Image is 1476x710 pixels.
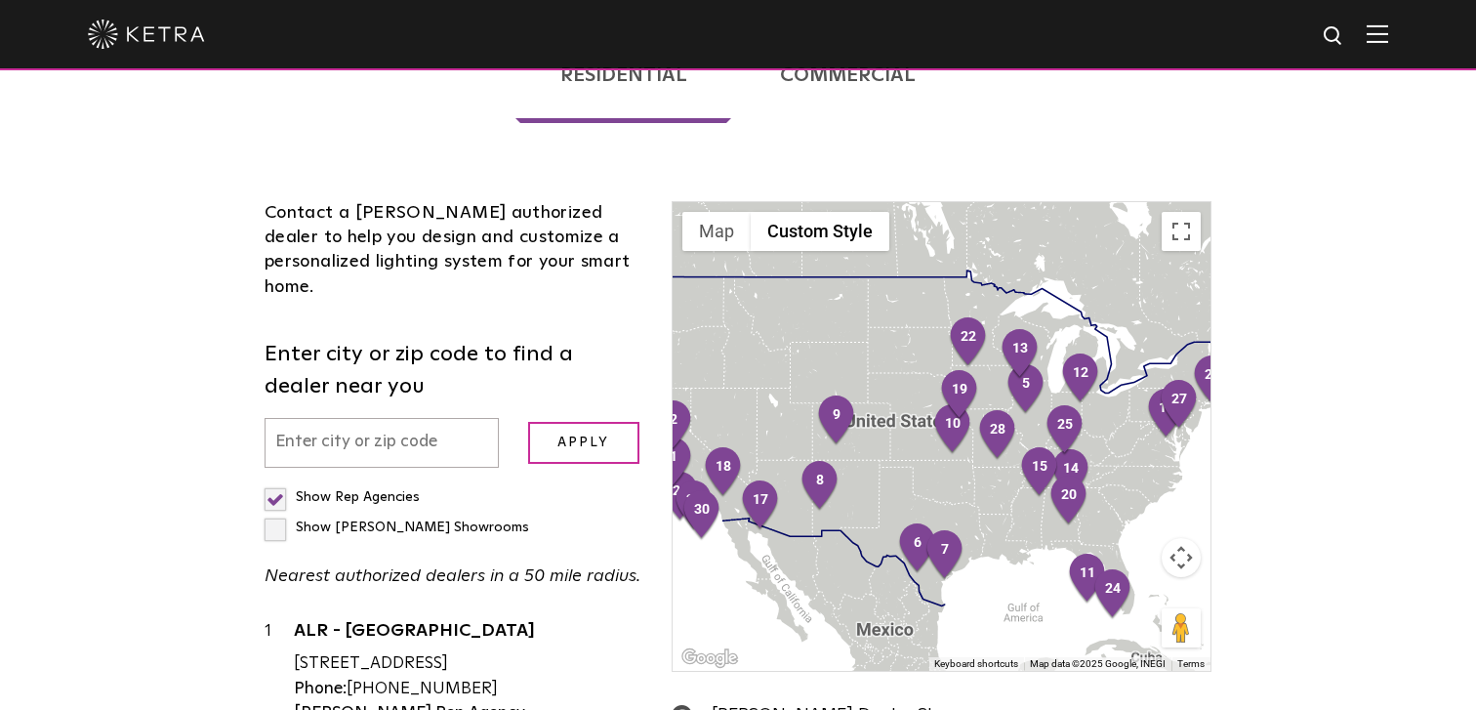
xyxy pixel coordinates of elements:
div: [PHONE_NUMBER] [294,677,642,702]
div: 20 [1048,475,1089,527]
span: Map data ©2025 Google, INEGI [1030,658,1166,669]
a: ALR - [GEOGRAPHIC_DATA] [294,622,642,647]
div: 2 [653,399,694,452]
div: Contact a [PERSON_NAME] authorized dealer to help you design and customize a personalized lightin... [265,201,642,300]
div: 8 [799,460,840,513]
label: Show Rep Agencies [265,490,420,504]
a: Terms [1177,658,1205,669]
div: 6 [897,522,938,575]
div: 12 [1060,353,1101,405]
div: 19 [939,369,980,422]
div: 26 [1192,355,1233,407]
button: Drag Pegman onto the map to open Street View [1162,608,1201,647]
img: search icon [1322,24,1346,49]
div: 30 [681,489,722,542]
div: 17 [740,480,781,532]
p: Nearest authorized dealers in a 50 mile radius. [265,563,642,591]
strong: Phone: [294,681,347,697]
button: Map camera controls [1162,538,1201,577]
div: 18 [703,446,744,499]
div: 9 [816,395,857,447]
label: Show [PERSON_NAME] Showrooms [265,521,529,534]
a: Commercial [736,27,961,123]
label: Enter city or zip code to find a dealer near you [265,339,642,403]
div: 27 [1159,379,1200,432]
div: 1 [653,437,694,489]
img: Google [677,646,742,671]
button: Toggle fullscreen view [1162,212,1201,251]
input: Apply [528,422,639,464]
div: 7 [924,529,965,582]
div: 5 [1005,363,1046,416]
div: 29 [674,480,715,532]
input: Enter city or zip code [265,418,499,468]
div: 10 [932,403,973,456]
div: 22 [948,316,989,369]
div: 16 [1146,388,1187,440]
div: 15 [1019,446,1060,499]
div: 11 [1067,553,1108,606]
div: 13 [1000,328,1041,381]
div: 28 [977,409,1018,462]
button: Show street map [682,212,751,251]
img: Hamburger%20Nav.svg [1367,24,1388,43]
div: [STREET_ADDRESS] [294,651,642,677]
div: 24 [1092,568,1133,621]
button: Keyboard shortcuts [934,657,1018,671]
img: ketra-logo-2019-white [88,20,205,49]
a: Residential [515,27,731,123]
div: 25 [1045,404,1086,457]
a: Open this area in Google Maps (opens a new window) [677,646,742,671]
button: Custom Style [751,212,889,251]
